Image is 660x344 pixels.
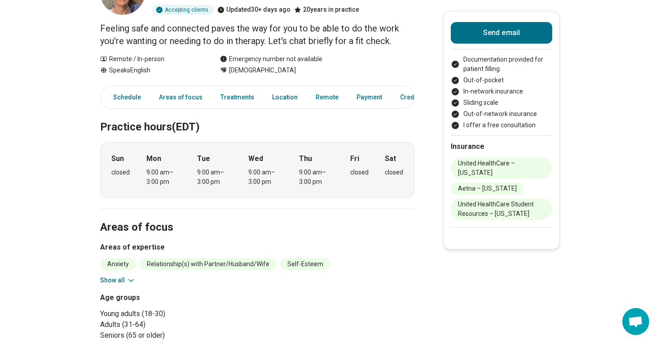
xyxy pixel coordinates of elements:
[451,55,552,130] ul: Payment options
[622,308,649,335] div: Open chat
[220,54,322,64] div: Emergency number not available
[100,198,414,235] h2: Areas of focus
[197,168,232,187] div: 9:00 am – 3:00 pm
[100,66,202,75] div: Speaks English
[385,168,403,177] div: closed
[100,292,254,303] h3: Age groups
[229,66,296,75] span: [DEMOGRAPHIC_DATA]
[248,168,283,187] div: 9:00 am – 3:00 pm
[351,88,387,107] a: Payment
[267,88,303,107] a: Location
[248,153,263,164] strong: Wed
[100,276,136,285] button: Show all
[451,183,524,195] li: Aetna – [US_STATE]
[350,153,359,164] strong: Fri
[100,319,254,330] li: Adults (31-64)
[451,198,552,220] li: United HealthCare Student Resources – [US_STATE]
[146,168,181,187] div: 9:00 am – 3:00 pm
[451,141,552,152] h2: Insurance
[100,308,254,319] li: Young adults (18-30)
[451,157,552,179] li: United HealthCare – [US_STATE]
[100,22,414,47] p: Feeling safe and connected paves the way for you to be able to do the work you're wanting or need...
[294,5,359,15] div: 20 years in practice
[197,153,210,164] strong: Tue
[299,153,312,164] strong: Thu
[451,76,552,85] li: Out-of-pocket
[100,258,136,270] li: Anxiety
[102,88,146,107] a: Schedule
[310,88,344,107] a: Remote
[280,258,330,270] li: Self-Esteem
[451,109,552,119] li: Out-of-network insurance
[451,98,552,107] li: Sliding scale
[217,5,290,15] div: Updated 30+ days ago
[395,88,445,107] a: Credentials
[154,88,208,107] a: Areas of focus
[451,22,552,44] button: Send email
[140,258,277,270] li: Relationship(s) with Partner/Husband/Wife
[100,98,414,135] h2: Practice hours (EDT)
[385,153,396,164] strong: Sat
[111,168,130,177] div: closed
[100,242,414,253] h3: Areas of expertise
[350,168,369,177] div: closed
[146,153,161,164] strong: Mon
[299,168,334,187] div: 9:00 am – 3:00 pm
[111,153,124,164] strong: Sun
[215,88,260,107] a: Treatments
[100,54,202,64] div: Remote / In-person
[451,121,552,130] li: I offer a free consultation
[100,142,414,198] div: When does the program meet?
[451,87,552,96] li: In-network insurance
[100,330,254,341] li: Seniors (65 or older)
[451,55,552,74] li: Documentation provided for patient filling
[152,5,214,15] div: Accepting clients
